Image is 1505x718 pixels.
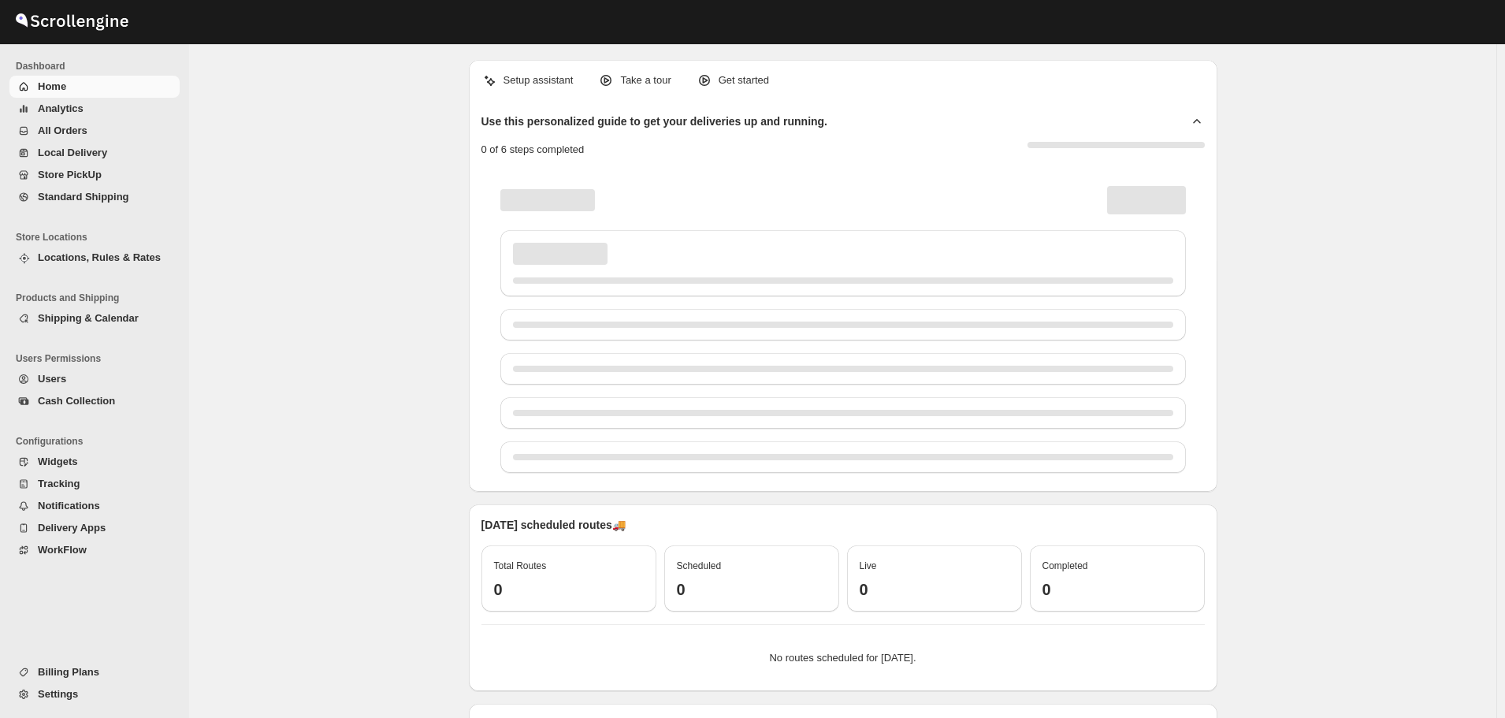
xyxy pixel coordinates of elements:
[9,76,180,98] button: Home
[504,73,574,88] p: Setup assistant
[38,251,161,263] span: Locations, Rules & Rates
[481,113,828,129] h2: Use this personalized guide to get your deliveries up and running.
[38,312,139,324] span: Shipping & Calendar
[494,580,644,599] h3: 0
[38,80,66,92] span: Home
[9,120,180,142] button: All Orders
[38,102,84,114] span: Analytics
[16,60,181,73] span: Dashboard
[38,191,129,203] span: Standard Shipping
[16,435,181,448] span: Configurations
[38,373,66,385] span: Users
[9,473,180,495] button: Tracking
[620,73,671,88] p: Take a tour
[38,688,78,700] span: Settings
[860,580,1009,599] h3: 0
[38,666,99,678] span: Billing Plans
[9,539,180,561] button: WorkFlow
[16,352,181,365] span: Users Permissions
[9,683,180,705] button: Settings
[16,292,181,304] span: Products and Shipping
[677,560,722,571] span: Scheduled
[38,125,87,136] span: All Orders
[1042,560,1088,571] span: Completed
[481,170,1205,479] div: Page loading
[677,580,827,599] h3: 0
[9,390,180,412] button: Cash Collection
[38,147,107,158] span: Local Delivery
[38,395,115,407] span: Cash Collection
[9,495,180,517] button: Notifications
[9,98,180,120] button: Analytics
[9,307,180,329] button: Shipping & Calendar
[16,231,181,244] span: Store Locations
[481,517,1205,533] p: [DATE] scheduled routes 🚚
[38,522,106,534] span: Delivery Apps
[1042,580,1192,599] h3: 0
[494,560,547,571] span: Total Routes
[38,478,80,489] span: Tracking
[494,650,1192,666] p: No routes scheduled for [DATE].
[719,73,769,88] p: Get started
[9,451,180,473] button: Widgets
[9,517,180,539] button: Delivery Apps
[860,560,877,571] span: Live
[38,169,102,180] span: Store PickUp
[9,661,180,683] button: Billing Plans
[481,142,585,158] p: 0 of 6 steps completed
[9,247,180,269] button: Locations, Rules & Rates
[38,544,87,556] span: WorkFlow
[38,500,100,512] span: Notifications
[9,368,180,390] button: Users
[38,456,77,467] span: Widgets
